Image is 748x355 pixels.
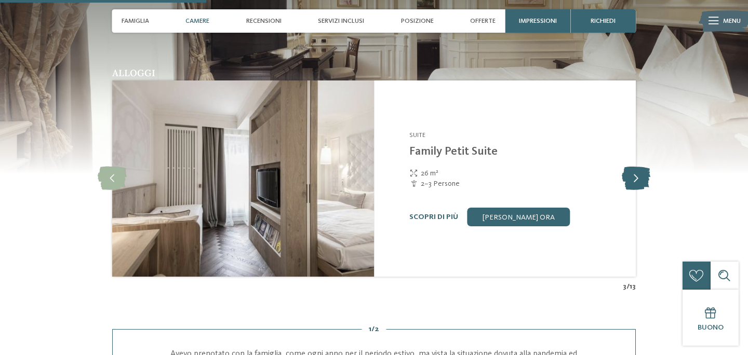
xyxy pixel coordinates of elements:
span: 3 [623,281,626,292]
span: Suite [409,132,425,139]
span: 2–3 Persone [421,179,460,189]
span: 13 [630,281,636,292]
a: Family Petit Suite [409,146,498,157]
span: Famiglia [122,17,149,25]
img: Family Petit Suite [112,80,374,277]
span: / [626,281,630,292]
span: Buono [698,324,724,331]
span: Camere [185,17,209,25]
span: Posizione [401,17,434,25]
span: richiedi [591,17,616,25]
span: 26 m² [421,168,438,179]
span: 1 [369,324,371,334]
span: 2 [375,324,379,334]
a: [PERSON_NAME] ora [468,208,570,226]
span: Servizi inclusi [318,17,364,25]
span: Impressioni [519,17,557,25]
a: Scopri di più [409,213,458,221]
span: Alloggi [112,67,155,79]
a: Buono [683,290,739,346]
span: Recensioni [246,17,282,25]
span: / [371,324,375,334]
span: Offerte [470,17,496,25]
